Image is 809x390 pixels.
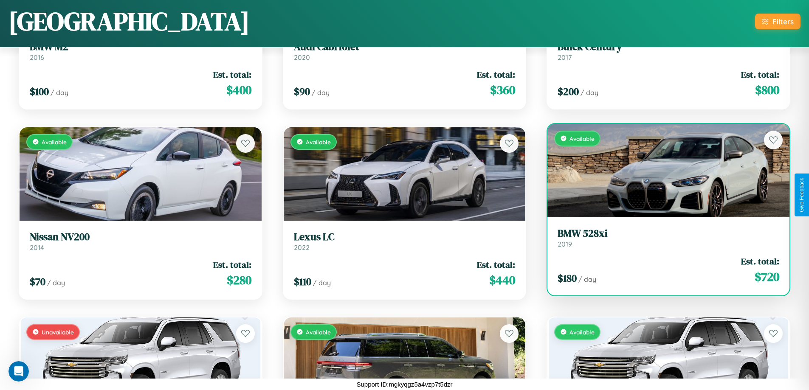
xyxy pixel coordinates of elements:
span: / day [581,88,598,97]
a: BMW M22016 [30,41,251,62]
span: $ 90 [294,84,310,98]
span: / day [51,88,68,97]
iframe: Intercom live chat [8,361,29,382]
span: Est. total: [477,258,515,271]
span: Est. total: [213,258,251,271]
span: Available [306,138,331,146]
a: BMW 528xi2019 [558,227,779,248]
span: / day [312,88,330,97]
span: Available [569,328,595,336]
span: $ 400 [226,81,251,98]
span: / day [313,278,331,287]
span: $ 800 [755,81,779,98]
span: $ 200 [558,84,579,98]
span: Est. total: [213,68,251,81]
h3: BMW M2 [30,41,251,53]
h3: Lexus LC [294,231,516,243]
span: 2017 [558,53,572,62]
span: Est. total: [741,68,779,81]
span: 2022 [294,243,310,252]
span: $ 360 [490,81,515,98]
button: Filters [755,14,801,29]
span: / day [47,278,65,287]
span: Est. total: [741,255,779,267]
span: $ 110 [294,275,311,289]
div: Give Feedback [799,178,805,212]
h3: Buick Century [558,41,779,53]
span: 2020 [294,53,310,62]
h3: Nissan NV200 [30,231,251,243]
span: $ 70 [30,275,45,289]
a: Lexus LC2022 [294,231,516,252]
span: $ 720 [755,268,779,285]
span: Available [42,138,67,146]
p: Support ID: mgkyqgz5a4vzp7t5dzr [357,379,453,390]
span: $ 100 [30,84,49,98]
span: $ 180 [558,271,577,285]
div: Filters [772,17,794,26]
span: Est. total: [477,68,515,81]
h3: Audi Cabriolet [294,41,516,53]
a: Buick Century2017 [558,41,779,62]
a: Nissan NV2002014 [30,231,251,252]
span: / day [578,275,596,283]
span: 2019 [558,240,572,248]
span: 2016 [30,53,44,62]
span: Available [569,135,595,142]
h3: BMW 528xi [558,227,779,240]
span: $ 440 [489,272,515,289]
h1: [GEOGRAPHIC_DATA] [8,4,250,39]
span: 2014 [30,243,44,252]
span: Available [306,328,331,336]
span: $ 280 [227,272,251,289]
a: Audi Cabriolet2020 [294,41,516,62]
span: Unavailable [42,328,74,336]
